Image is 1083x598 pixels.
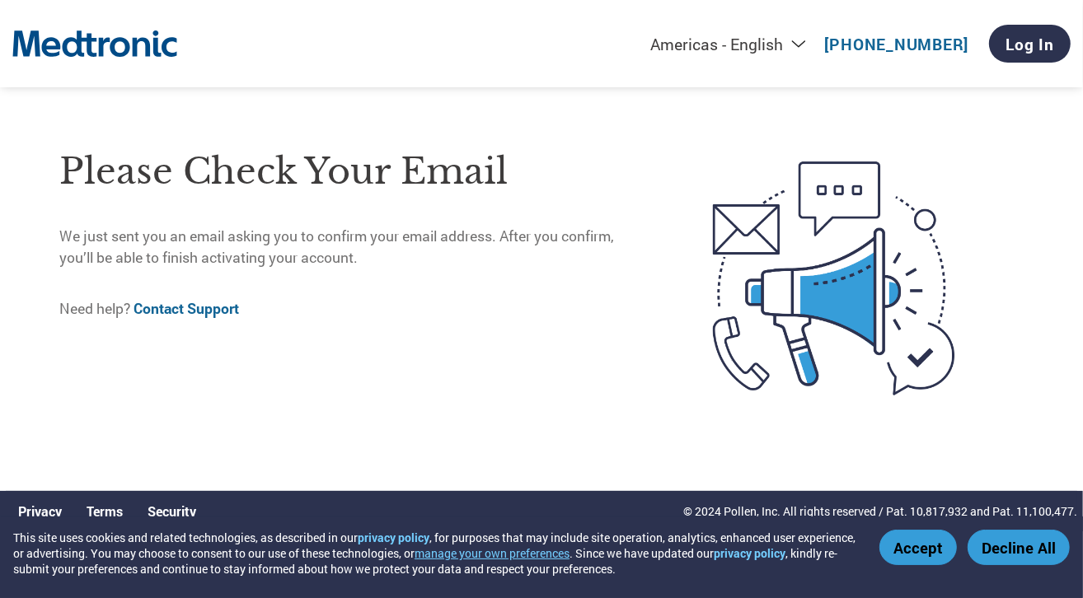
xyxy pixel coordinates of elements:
p: © 2024 Pollen, Inc. All rights reserved / Pat. 10,817,932 and Pat. 11,100,477. [683,502,1077,520]
a: privacy policy [358,530,429,545]
a: Security [148,502,196,520]
a: privacy policy [714,545,785,561]
p: Need help? [59,298,644,320]
a: Log In [989,25,1071,63]
button: manage your own preferences [415,545,570,561]
a: [PHONE_NUMBER] [825,34,969,54]
button: Decline All [968,530,1070,565]
h1: Please check your email [59,145,644,199]
a: Privacy [18,502,62,520]
img: Medtronic [12,21,177,67]
img: open-email [644,132,1024,425]
div: This site uses cookies and related technologies, as described in our , for purposes that may incl... [13,530,856,577]
a: Contact Support [134,299,239,318]
a: Terms [87,502,123,520]
button: Accept [879,530,957,565]
p: We just sent you an email asking you to confirm your email address. After you confirm, you’ll be ... [59,226,644,269]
